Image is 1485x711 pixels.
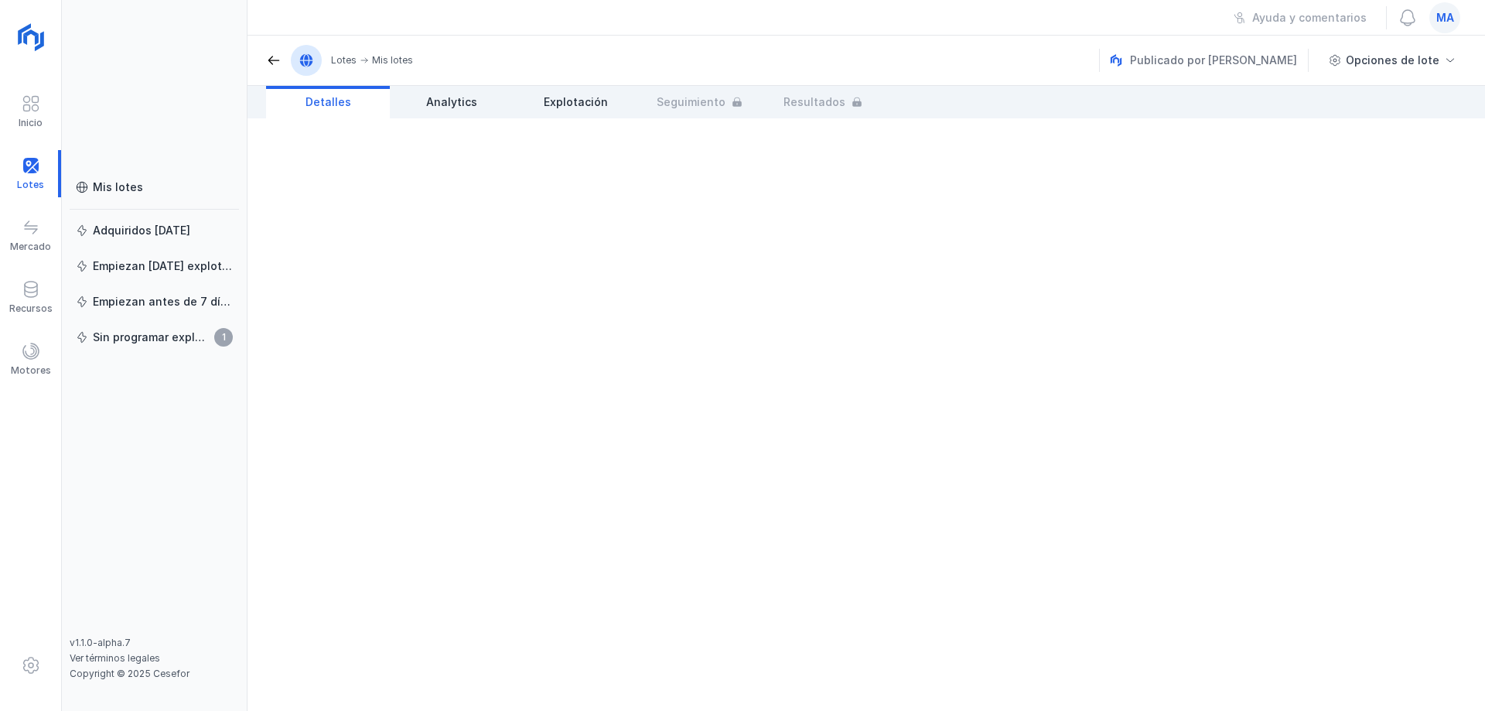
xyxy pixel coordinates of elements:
[93,223,190,238] div: Adquiridos [DATE]
[70,173,239,201] a: Mis lotes
[372,54,413,67] div: Mis lotes
[1436,10,1454,26] span: ma
[266,86,390,118] a: Detalles
[12,18,50,56] img: logoRight.svg
[637,86,761,118] a: Seguimiento
[10,241,51,253] div: Mercado
[70,637,239,649] div: v1.1.0-alpha.7
[1346,53,1439,68] div: Opciones de lote
[70,668,239,680] div: Copyright © 2025 Cesefor
[70,252,239,280] a: Empiezan [DATE] explotación
[783,94,845,110] span: Resultados
[1252,10,1367,26] div: Ayuda y comentarios
[1224,5,1377,31] button: Ayuda y comentarios
[1110,49,1311,72] div: Publicado por [PERSON_NAME]
[657,94,725,110] span: Seguimiento
[390,86,514,118] a: Analytics
[70,323,239,351] a: Sin programar explotación1
[70,217,239,244] a: Adquiridos [DATE]
[1110,54,1122,67] img: nemus.svg
[426,94,477,110] span: Analytics
[93,294,233,309] div: Empiezan antes de 7 días
[514,86,637,118] a: Explotación
[70,652,160,664] a: Ver términos legales
[93,258,233,274] div: Empiezan [DATE] explotación
[19,117,43,129] div: Inicio
[214,328,233,347] span: 1
[544,94,608,110] span: Explotación
[93,179,143,195] div: Mis lotes
[306,94,351,110] span: Detalles
[70,288,239,316] a: Empiezan antes de 7 días
[93,330,210,345] div: Sin programar explotación
[331,54,357,67] div: Lotes
[11,364,51,377] div: Motores
[761,86,885,118] a: Resultados
[9,303,53,315] div: Recursos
